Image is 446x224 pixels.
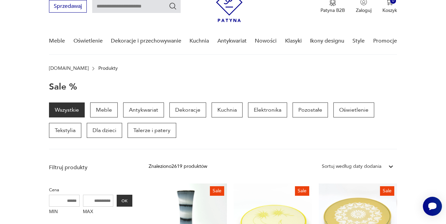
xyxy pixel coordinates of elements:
[212,102,243,117] a: Kuchnia
[98,66,118,71] p: Produkty
[382,7,397,14] p: Koszyk
[83,207,114,218] label: MAX
[49,82,77,92] h1: Sale %
[169,102,206,117] a: Dekoracje
[189,28,209,54] a: Kuchnia
[128,123,176,138] a: Talerze i patery
[352,28,365,54] a: Style
[87,123,122,138] a: Dla dzieci
[49,102,85,117] a: Wszystkie
[322,163,381,170] div: Sortuj według daty dodania
[49,186,132,194] p: Cena
[373,28,397,54] a: Promocje
[169,2,177,10] button: Szukaj
[293,102,328,117] a: Pozostałe
[73,28,103,54] a: Oświetlenie
[123,102,164,117] a: Antykwariat
[356,7,371,14] p: Zaloguj
[320,7,345,14] p: Patyna B2B
[333,102,374,117] a: Oświetlenie
[255,28,277,54] a: Nowości
[49,28,65,54] a: Meble
[248,102,287,117] a: Elektronika
[423,197,442,216] iframe: Smartsupp widget button
[49,4,87,9] a: Sprzedawaj
[49,123,81,138] a: Tekstylia
[285,28,302,54] a: Klasyki
[111,28,181,54] a: Dekoracje i przechowywanie
[117,195,132,207] button: OK
[49,164,132,171] p: Filtruj produkty
[217,28,247,54] a: Antykwariat
[149,163,207,170] div: Znaleziono 2619 produktów
[49,66,89,71] a: [DOMAIN_NAME]
[310,28,344,54] a: Ikony designu
[90,102,118,117] a: Meble
[49,207,80,218] label: MIN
